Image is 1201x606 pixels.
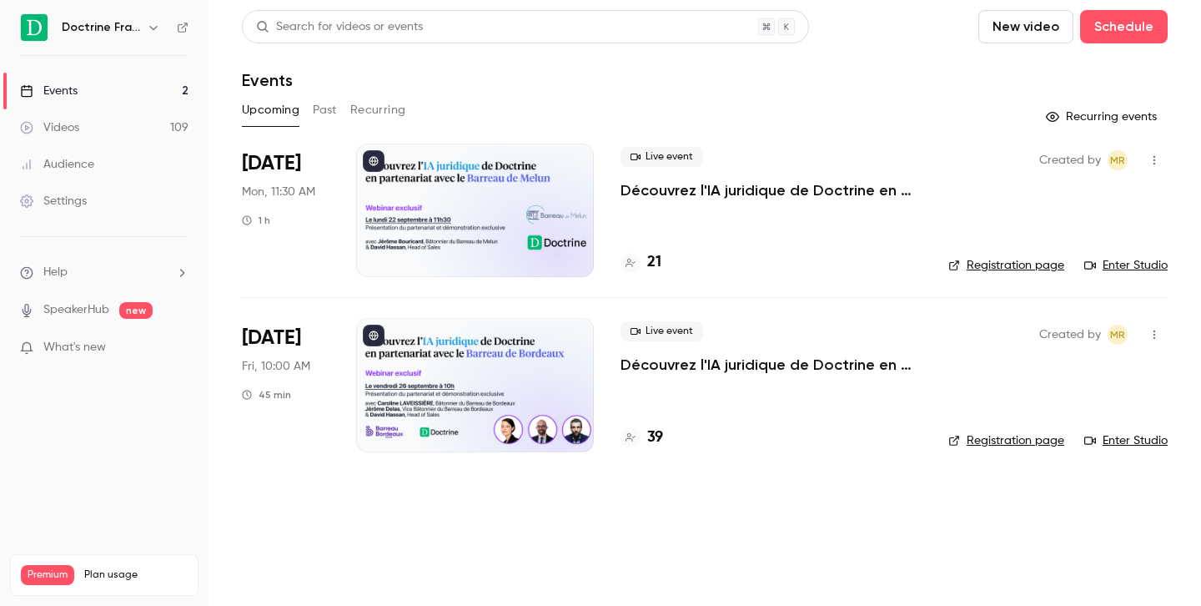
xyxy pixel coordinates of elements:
[1110,325,1125,345] span: MR
[1039,150,1101,170] span: Created by
[242,325,301,351] span: [DATE]
[350,97,406,124] button: Recurring
[1080,10,1168,43] button: Schedule
[1084,257,1168,274] a: Enter Studio
[948,257,1064,274] a: Registration page
[313,97,337,124] button: Past
[242,97,299,124] button: Upcoming
[621,321,703,341] span: Live event
[1108,150,1128,170] span: Marguerite Rubin de Cervens
[20,119,79,136] div: Videos
[242,184,315,200] span: Mon, 11:30 AM
[978,10,1073,43] button: New video
[242,150,301,177] span: [DATE]
[948,432,1064,449] a: Registration page
[621,355,922,375] a: Découvrez l'IA juridique de Doctrine en partenariat avec le Barreau de Bordeaux
[647,427,663,449] h4: 39
[242,144,329,277] div: Sep 22 Mon, 11:30 AM (Europe/Paris)
[621,147,703,167] span: Live event
[20,193,87,210] div: Settings
[621,427,663,449] a: 39
[1084,432,1168,449] a: Enter Studio
[621,180,922,200] a: Découvrez l'IA juridique de Doctrine en partenariat avec le Barreau de Melun
[84,568,188,582] span: Plan usage
[647,251,661,274] h4: 21
[242,70,293,90] h1: Events
[256,18,423,36] div: Search for videos or events
[242,318,329,452] div: Sep 26 Fri, 10:00 AM (Europe/Paris)
[43,301,109,319] a: SpeakerHub
[242,358,310,375] span: Fri, 10:00 AM
[1038,104,1168,130] button: Recurring events
[168,341,188,356] iframe: Noticeable Trigger
[20,83,78,99] div: Events
[242,214,270,227] div: 1 h
[21,565,74,585] span: Premium
[43,264,68,281] span: Help
[621,251,661,274] a: 21
[21,14,48,41] img: Doctrine France
[1110,150,1125,170] span: MR
[242,388,291,401] div: 45 min
[1108,325,1128,345] span: Marguerite Rubin de Cervens
[20,156,94,173] div: Audience
[20,264,188,281] li: help-dropdown-opener
[119,302,153,319] span: new
[62,19,140,36] h6: Doctrine France
[1039,325,1101,345] span: Created by
[43,339,106,356] span: What's new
